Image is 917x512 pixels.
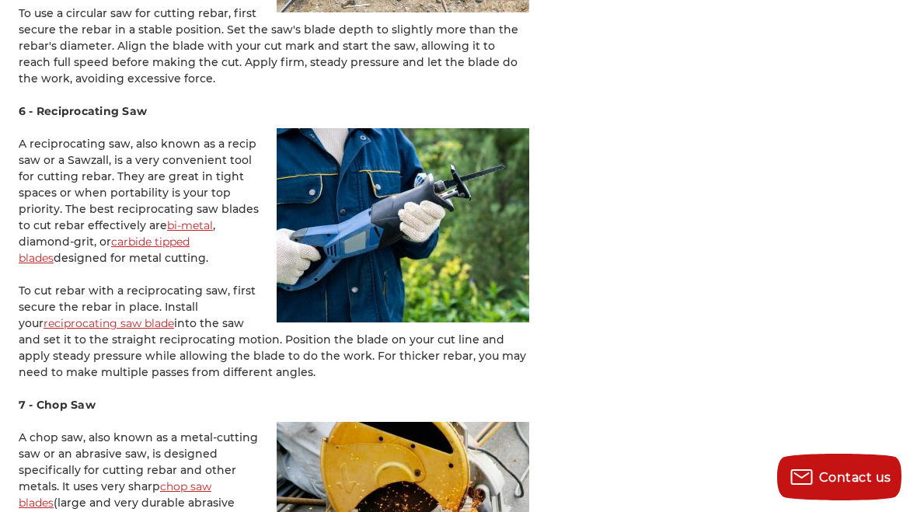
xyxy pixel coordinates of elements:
span: Contact us [819,470,891,485]
a: bi-metal [167,218,213,232]
p: To use a circular saw for cutting rebar, first secure the rebar in a stable position. Set the saw... [19,5,529,87]
h4: 7 - Chop Saw [19,397,529,413]
a: reciprocating saw blade [44,316,174,330]
a: carbide tipped blades [19,235,190,265]
a: chop saw blades [19,479,211,510]
img: Working holding a reciprocating saw which can be used to cut rebar. [277,128,529,322]
h4: 6 - Reciprocating Saw [19,103,529,120]
p: To cut rebar with a reciprocating saw, first secure the rebar in place. Install your into the saw... [19,283,529,381]
p: A reciprocating saw, also known as a recip saw or a Sawzall, is a very convenient tool for cuttin... [19,136,529,266]
button: Contact us [777,454,901,500]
